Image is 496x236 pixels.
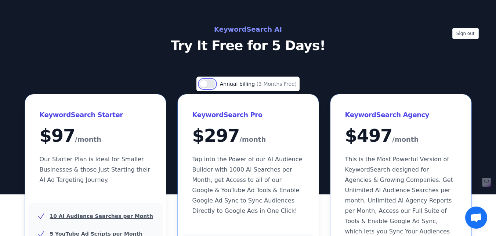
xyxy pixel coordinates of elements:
span: Annual billing [220,81,257,87]
div: $ 297 [192,127,304,145]
u: 10 AI Audience Searches per Month [50,213,153,219]
span: /month [392,134,419,145]
h3: KeywordSearch Agency [345,109,457,121]
p: Try It Free for 5 Days! [84,38,413,53]
span: Our Starter Plan is Ideal for Smaller Businesses & those Just Starting their AI Ad Targeting Jour... [40,156,151,183]
div: $ 497 [345,127,457,145]
div: Open chat [465,207,487,229]
span: /month [239,134,266,145]
h3: KeywordSearch Starter [40,109,151,121]
h3: KeywordSearch Pro [192,109,304,121]
span: (3 Months Free) [257,81,297,87]
span: /month [75,134,101,145]
div: $ 97 [40,127,151,145]
span: Tap into the Power of our AI Audience Builder with 1000 AI Searches per Month, get Access to all ... [192,156,303,214]
button: Sign out [452,28,479,39]
h2: KeywordSearch AI [84,24,413,35]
